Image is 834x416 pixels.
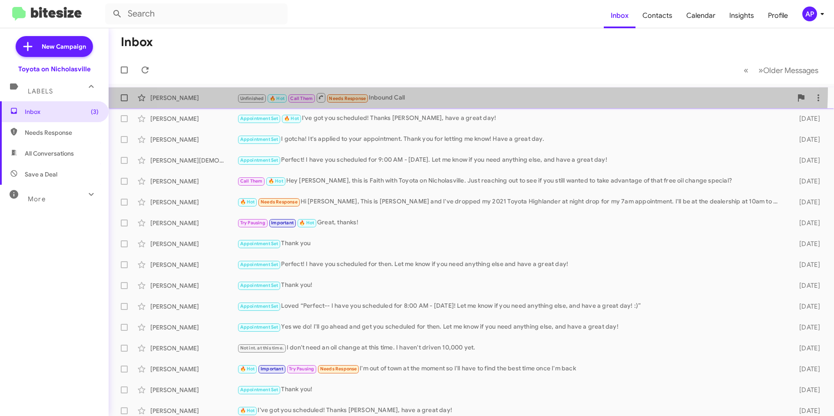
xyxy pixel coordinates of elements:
[240,96,264,101] span: Unfinished
[261,366,283,372] span: Important
[150,156,237,165] div: [PERSON_NAME][DEMOGRAPHIC_DATA]
[785,156,827,165] div: [DATE]
[237,197,785,207] div: Hi [PERSON_NAME], This is [PERSON_NAME] and I've dropped my 2021 Toyota Highlander at night drop ...
[635,3,679,28] a: Contacts
[785,219,827,227] div: [DATE]
[150,323,237,332] div: [PERSON_NAME]
[25,107,99,116] span: Inbox
[150,114,237,123] div: [PERSON_NAME]
[240,241,278,246] span: Appointment Set
[320,366,357,372] span: Needs Response
[679,3,722,28] a: Calendar
[289,366,314,372] span: Try Pausing
[299,220,314,226] span: 🔥 Hot
[150,260,237,269] div: [PERSON_NAME]
[91,107,99,116] span: (3)
[761,3,795,28] a: Profile
[28,87,53,95] span: Labels
[150,281,237,290] div: [PERSON_NAME]
[237,239,785,249] div: Thank you
[16,36,93,57] a: New Campaign
[237,280,785,290] div: Thank you!
[240,262,278,267] span: Appointment Set
[150,135,237,144] div: [PERSON_NAME]
[150,198,237,206] div: [PERSON_NAME]
[785,198,827,206] div: [DATE]
[237,260,785,270] div: Perfect! I have you scheduled for then. Let me know if you need anything else and have a great day!
[763,66,818,75] span: Older Messages
[240,283,278,288] span: Appointment Set
[240,199,255,205] span: 🔥 Hot
[240,303,278,309] span: Appointment Set
[785,240,827,248] div: [DATE]
[240,387,278,393] span: Appointment Set
[270,96,285,101] span: 🔥 Hot
[240,178,263,184] span: Call Them
[105,3,288,24] input: Search
[802,7,817,21] div: AP
[240,345,284,351] span: Not int. at this time.
[722,3,761,28] a: Insights
[785,302,827,311] div: [DATE]
[758,65,763,76] span: »
[785,177,827,186] div: [DATE]
[237,343,785,353] div: I don't need an oil change at this time. I haven't driven 10,000 yet.
[268,178,283,184] span: 🔥 Hot
[290,96,313,101] span: Call Them
[240,366,255,372] span: 🔥 Hot
[240,116,278,121] span: Appointment Set
[150,365,237,373] div: [PERSON_NAME]
[42,42,86,51] span: New Campaign
[150,240,237,248] div: [PERSON_NAME]
[25,170,57,179] span: Save a Deal
[240,220,265,226] span: Try Pausing
[240,136,278,142] span: Appointment Set
[261,199,298,205] span: Needs Response
[785,260,827,269] div: [DATE]
[237,113,785,123] div: I've got you scheduled! Thanks [PERSON_NAME], have a great day!
[237,218,785,228] div: Great, thanks!
[785,281,827,290] div: [DATE]
[150,177,237,186] div: [PERSON_NAME]
[237,385,785,395] div: Thank you!
[271,220,294,226] span: Important
[237,406,785,416] div: I've got you scheduled! Thanks [PERSON_NAME], have a great day!
[739,61,824,79] nav: Page navigation example
[785,386,827,394] div: [DATE]
[795,7,824,21] button: AP
[329,96,366,101] span: Needs Response
[785,344,827,353] div: [DATE]
[237,92,792,103] div: Inbound Call
[240,324,278,330] span: Appointment Set
[744,65,748,76] span: «
[25,149,74,158] span: All Conversations
[785,135,827,144] div: [DATE]
[785,365,827,373] div: [DATE]
[150,406,237,415] div: [PERSON_NAME]
[121,35,153,49] h1: Inbox
[237,155,785,165] div: Perfect! I have you scheduled for 9:00 AM - [DATE]. Let me know if you need anything else, and ha...
[237,364,785,374] div: I'm out of town at the moment so I'll have to find the best time once I'm back
[240,157,278,163] span: Appointment Set
[785,406,827,415] div: [DATE]
[28,195,46,203] span: More
[785,114,827,123] div: [DATE]
[604,3,635,28] a: Inbox
[25,128,99,137] span: Needs Response
[237,134,785,144] div: I gotcha! It's applied to your appointment. Thank you for letting me know! Have a great day.
[785,323,827,332] div: [DATE]
[18,65,91,73] div: Toyota on Nicholasville
[237,301,785,311] div: Loved “Perfect-- I have you scheduled for 8:00 AM - [DATE]! Let me know if you need anything else...
[150,219,237,227] div: [PERSON_NAME]
[753,61,824,79] button: Next
[150,93,237,102] div: [PERSON_NAME]
[237,322,785,332] div: Yes we do! I'll go ahead and get you scheduled for then. Let me know if you need anything else, a...
[150,302,237,311] div: [PERSON_NAME]
[150,344,237,353] div: [PERSON_NAME]
[237,176,785,186] div: Hey [PERSON_NAME], this is Faith with Toyota on Nicholasville. Just reaching out to see if you st...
